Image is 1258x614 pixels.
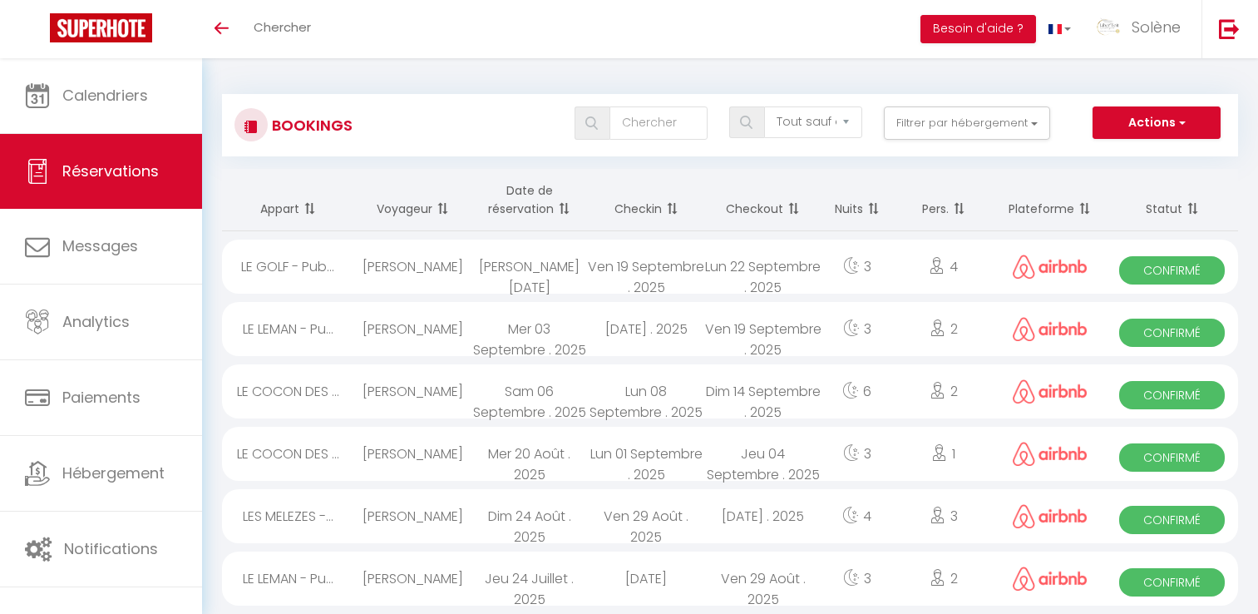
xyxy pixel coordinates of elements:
[222,169,354,231] th: Sort by rentals
[62,85,148,106] span: Calendriers
[62,463,165,483] span: Hébergement
[62,161,159,181] span: Réservations
[50,13,152,42] img: Super Booking
[704,169,821,231] th: Sort by checkout
[821,169,893,231] th: Sort by nights
[1096,15,1121,40] img: ...
[994,169,1106,231] th: Sort by channel
[354,169,471,231] th: Sort by guest
[268,106,353,144] h3: Bookings
[471,169,588,231] th: Sort by booking date
[62,311,130,332] span: Analytics
[884,106,1050,140] button: Filtrer par hébergement
[588,169,705,231] th: Sort by checkin
[254,18,311,36] span: Chercher
[1106,169,1238,231] th: Sort by status
[62,387,141,408] span: Paiements
[893,169,994,231] th: Sort by people
[64,538,158,559] span: Notifications
[1219,18,1240,39] img: logout
[609,106,708,140] input: Chercher
[62,235,138,256] span: Messages
[1093,106,1221,140] button: Actions
[920,15,1036,43] button: Besoin d'aide ?
[1132,17,1181,37] span: Solène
